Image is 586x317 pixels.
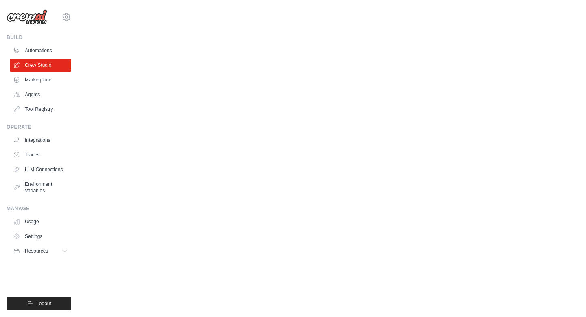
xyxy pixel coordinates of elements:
button: Resources [10,244,71,258]
a: LLM Connections [10,163,71,176]
div: Operate [7,124,71,130]
a: Environment Variables [10,178,71,197]
a: Usage [10,215,71,228]
div: Build [7,34,71,41]
span: Logout [36,300,51,307]
a: Agents [10,88,71,101]
div: Manage [7,205,71,212]
a: Settings [10,230,71,243]
img: Logo [7,9,47,25]
span: Resources [25,248,48,254]
a: Tool Registry [10,103,71,116]
button: Logout [7,297,71,310]
a: Traces [10,148,71,161]
a: Crew Studio [10,59,71,72]
a: Marketplace [10,73,71,86]
a: Automations [10,44,71,57]
a: Integrations [10,134,71,147]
